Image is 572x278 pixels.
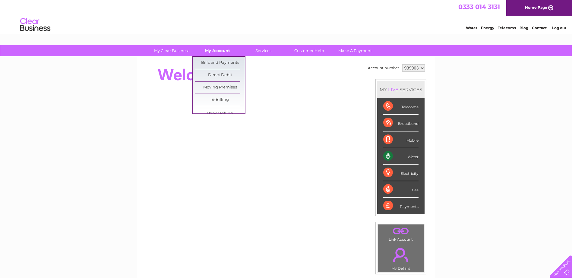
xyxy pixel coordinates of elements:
[466,26,477,30] a: Water
[195,57,245,69] a: Bills and Payments
[383,131,419,148] div: Mobile
[387,87,400,92] div: LIVE
[458,3,500,11] a: 0333 014 3131
[195,82,245,94] a: Moving Premises
[520,26,528,30] a: Blog
[383,115,419,131] div: Broadband
[239,45,288,56] a: Services
[552,26,566,30] a: Log out
[330,45,380,56] a: Make A Payment
[378,224,424,243] td: Link Account
[195,108,245,120] a: Paper Billing
[498,26,516,30] a: Telecoms
[379,244,422,265] a: .
[481,26,494,30] a: Energy
[383,181,419,198] div: Gas
[366,63,401,73] td: Account number
[532,26,547,30] a: Contact
[383,148,419,165] div: Water
[284,45,334,56] a: Customer Help
[383,98,419,115] div: Telecoms
[379,226,422,236] a: .
[20,16,51,34] img: logo.png
[378,243,424,272] td: My Details
[195,69,245,81] a: Direct Debit
[383,165,419,181] div: Electricity
[193,45,242,56] a: My Account
[144,3,429,29] div: Clear Business is a trading name of Verastar Limited (registered in [GEOGRAPHIC_DATA] No. 3667643...
[195,94,245,106] a: E-Billing
[383,198,419,214] div: Payments
[147,45,197,56] a: My Clear Business
[377,81,425,98] div: MY SERVICES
